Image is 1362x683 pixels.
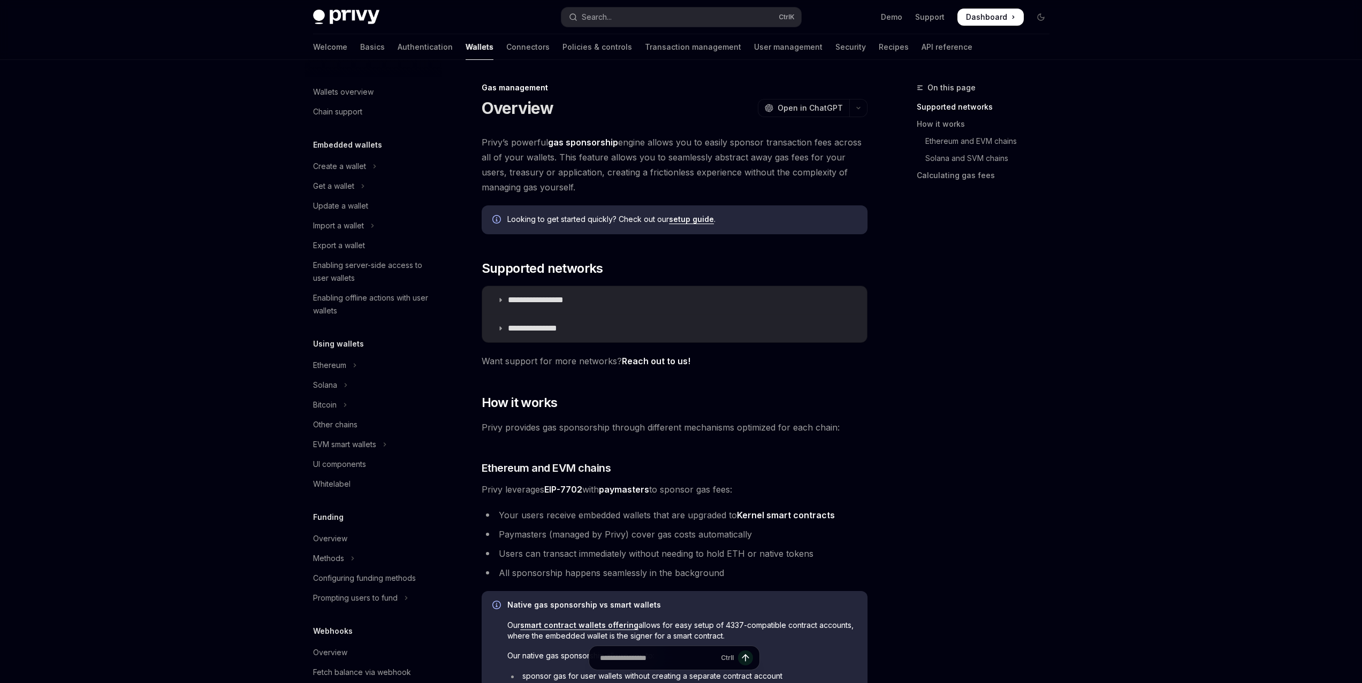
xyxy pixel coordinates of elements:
span: Privy leverages with to sponsor gas fees: [482,482,868,497]
div: Export a wallet [313,239,365,252]
div: Other chains [313,418,357,431]
a: Welcome [313,34,347,60]
button: Toggle EVM smart wallets section [305,435,442,454]
div: Enabling server-side access to user wallets [313,259,435,285]
div: EVM smart wallets [313,438,376,451]
a: Basics [360,34,385,60]
button: Toggle Get a wallet section [305,176,442,196]
div: Create a wallet [313,160,366,173]
a: Authentication [398,34,453,60]
span: How it works [482,394,558,411]
strong: Native gas sponsorship vs smart wallets [507,600,661,609]
div: Chain support [313,105,362,118]
a: Recipes [879,34,909,60]
a: EIP-7702 [544,484,582,495]
button: Toggle Solana section [305,375,442,395]
button: Toggle Bitcoin section [305,395,442,415]
div: Enabling offline actions with user wallets [313,291,435,317]
img: dark logo [313,10,379,25]
div: Methods [313,552,344,565]
a: Demo [881,12,902,22]
button: Toggle dark mode [1032,9,1049,26]
a: Connectors [506,34,550,60]
li: All sponsorship happens seamlessly in the background [482,565,868,580]
a: Calculating gas fees [917,167,1058,184]
div: Prompting users to fund [313,592,398,604]
a: Ethereum and EVM chains [917,133,1058,150]
span: Dashboard [966,12,1007,22]
a: Configuring funding methods [305,569,442,588]
span: Looking to get started quickly? Check out our . [507,214,857,225]
div: Overview [313,646,347,659]
svg: Info [492,601,503,611]
button: Send message [738,650,753,665]
a: Wallets [466,34,493,60]
a: Solana and SVM chains [917,150,1058,167]
a: Export a wallet [305,236,442,255]
a: UI components [305,455,442,474]
li: Your users receive embedded wallets that are upgraded to [482,508,868,523]
a: Overview [305,529,442,548]
span: Ctrl K [779,13,795,21]
div: Update a wallet [313,199,368,212]
button: Toggle Import a wallet section [305,216,442,235]
li: Users can transact immediately without needing to hold ETH or native tokens [482,546,868,561]
div: Import a wallet [313,219,364,232]
a: Support [915,12,945,22]
h1: Overview [482,98,554,118]
a: Whitelabel [305,474,442,494]
div: Gas management [482,82,868,93]
span: Supported networks [482,260,603,277]
span: Privy’s powerful engine allows you to easily sponsor transaction fees across all of your wallets.... [482,135,868,195]
div: UI components [313,458,366,471]
button: Open search [561,7,801,27]
button: Toggle Methods section [305,549,442,568]
div: Whitelabel [313,478,351,490]
a: API reference [922,34,972,60]
button: Toggle Ethereum section [305,356,442,375]
span: On this page [927,81,976,94]
div: Solana [313,379,337,392]
a: User management [754,34,823,60]
strong: paymasters [599,484,649,495]
a: setup guide [669,214,714,224]
span: Want support for more networks? [482,354,868,369]
button: Toggle Create a wallet section [305,157,442,176]
h5: Embedded wallets [313,139,382,151]
a: Enabling server-side access to user wallets [305,256,442,288]
div: Get a wallet [313,180,354,193]
div: Search... [582,11,612,24]
a: Transaction management [645,34,741,60]
a: Update a wallet [305,196,442,216]
a: Enabling offline actions with user wallets [305,288,442,320]
span: Ethereum and EVM chains [482,461,611,475]
a: Dashboard [957,9,1024,26]
div: Fetch balance via webhook [313,666,411,679]
a: Wallets overview [305,82,442,102]
a: smart contract wallets offering [520,620,638,630]
div: Wallets overview [313,86,374,98]
svg: Info [492,215,503,226]
button: Open in ChatGPT [758,99,849,117]
span: Privy provides gas sponsorship through different mechanisms optimized for each chain: [482,420,868,435]
strong: gas sponsorship [548,137,618,148]
div: Configuring funding methods [313,572,416,585]
span: Our allows for easy setup of 4337-compatible contract accounts, where the embedded wallet is the ... [507,620,857,641]
li: Paymasters (managed by Privy) cover gas costs automatically [482,527,868,542]
h5: Funding [313,511,344,524]
a: Security [835,34,866,60]
span: Open in ChatGPT [778,103,843,113]
div: Overview [313,532,347,545]
a: Chain support [305,102,442,121]
a: Fetch balance via webhook [305,663,442,682]
h5: Webhooks [313,625,353,638]
button: Toggle Prompting users to fund section [305,588,442,608]
div: Bitcoin [313,398,337,411]
input: Ask a question... [600,646,717,670]
a: Other chains [305,415,442,434]
a: Overview [305,643,442,662]
div: Ethereum [313,359,346,372]
a: Supported networks [917,98,1058,116]
a: How it works [917,116,1058,133]
h5: Using wallets [313,337,364,350]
